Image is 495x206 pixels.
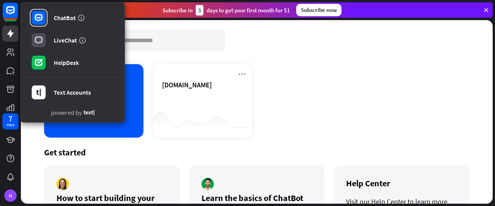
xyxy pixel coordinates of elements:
[56,178,69,190] img: author
[6,3,29,26] button: Open LiveChat chat widget
[296,4,341,16] div: Subscribe now
[7,122,14,128] div: days
[162,5,290,15] div: Subscribe in days to get your first month for $1
[201,178,214,190] img: author
[162,80,212,89] span: hiclover.com
[44,147,469,158] div: Get started
[196,5,203,15] div: 3
[346,178,457,189] div: Help Center
[2,113,19,129] a: 7 days
[4,189,17,202] div: H
[9,115,12,122] div: 7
